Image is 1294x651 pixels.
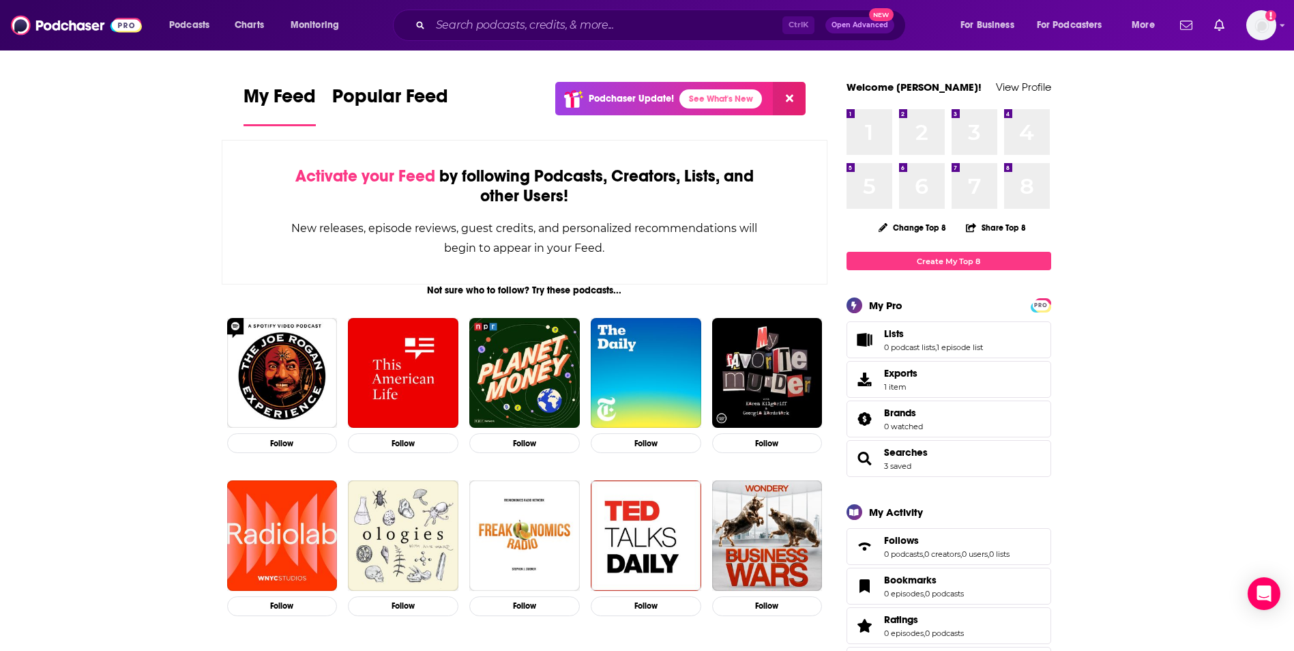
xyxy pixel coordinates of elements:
a: 1 episode list [937,343,983,352]
button: Show profile menu [1246,10,1276,40]
a: View Profile [996,81,1051,93]
span: Open Advanced [832,22,888,29]
span: Lists [847,321,1051,358]
a: The Daily [591,318,701,429]
span: Podcasts [169,16,209,35]
a: 0 users [962,549,988,559]
span: Exports [851,370,879,389]
span: , [923,549,924,559]
span: Follows [847,528,1051,565]
a: 0 episodes [884,628,924,638]
a: Bookmarks [884,574,964,586]
span: My Feed [244,85,316,116]
button: Follow [712,433,823,453]
span: , [924,628,925,638]
a: 0 podcast lists [884,343,935,352]
button: Follow [469,596,580,616]
span: Ratings [884,613,918,626]
span: Searches [847,440,1051,477]
img: Radiolab [227,480,338,591]
span: More [1132,16,1155,35]
span: Lists [884,328,904,340]
a: 0 lists [989,549,1010,559]
span: , [935,343,937,352]
div: Open Intercom Messenger [1248,577,1280,610]
div: by following Podcasts, Creators, Lists, and other Users! [291,167,759,206]
a: Brands [851,409,879,429]
span: New [869,8,894,21]
a: 3 saved [884,461,911,471]
button: Change Top 8 [870,219,955,236]
div: Not sure who to follow? Try these podcasts... [222,285,828,296]
img: Freakonomics Radio [469,480,580,591]
img: TED Talks Daily [591,480,701,591]
img: Ologies with Alie Ward [348,480,458,591]
a: My Feed [244,85,316,126]
span: Bookmarks [847,568,1051,605]
a: Follows [851,537,879,556]
a: Ratings [851,616,879,635]
span: Ratings [847,607,1051,644]
a: Show notifications dropdown [1209,14,1230,37]
a: 0 creators [924,549,960,559]
a: Popular Feed [332,85,448,126]
img: The Joe Rogan Experience [227,318,338,429]
div: Search podcasts, credits, & more... [406,10,919,41]
span: , [924,589,925,598]
span: , [960,549,962,559]
span: Logged in as veronica.smith [1246,10,1276,40]
a: 0 podcasts [925,628,964,638]
a: 0 podcasts [925,589,964,598]
a: This American Life [348,318,458,429]
span: Follows [884,534,919,547]
div: My Activity [869,506,923,519]
span: For Business [960,16,1014,35]
button: Follow [348,596,458,616]
img: Planet Money [469,318,580,429]
a: Bookmarks [851,577,879,596]
button: open menu [160,14,227,36]
button: Share Top 8 [965,214,1027,241]
span: For Podcasters [1037,16,1102,35]
a: Brands [884,407,923,419]
a: See What's New [679,89,762,108]
a: Lists [884,328,983,340]
span: 1 item [884,382,917,392]
a: My Favorite Murder with Karen Kilgariff and Georgia Hardstark [712,318,823,429]
button: Follow [227,596,338,616]
a: 0 episodes [884,589,924,598]
a: Lists [851,330,879,349]
a: Podchaser - Follow, Share and Rate Podcasts [11,12,142,38]
span: Monitoring [291,16,339,35]
img: Business Wars [712,480,823,591]
span: Ctrl K [782,16,814,34]
div: New releases, episode reviews, guest credits, and personalized recommendations will begin to appe... [291,218,759,258]
a: 0 podcasts [884,549,923,559]
div: My Pro [869,299,902,312]
a: Follows [884,534,1010,547]
a: 0 watched [884,422,923,431]
a: Ratings [884,613,964,626]
p: Podchaser Update! [589,93,674,104]
input: Search podcasts, credits, & more... [430,14,782,36]
button: Follow [227,433,338,453]
a: Create My Top 8 [847,252,1051,270]
a: Welcome [PERSON_NAME]! [847,81,982,93]
a: Searches [884,446,928,459]
button: open menu [281,14,357,36]
button: open menu [1122,14,1172,36]
button: Follow [348,433,458,453]
span: Exports [884,367,917,379]
button: open menu [1028,14,1122,36]
a: PRO [1033,300,1049,310]
span: Activate your Feed [295,166,435,186]
button: Follow [591,596,701,616]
